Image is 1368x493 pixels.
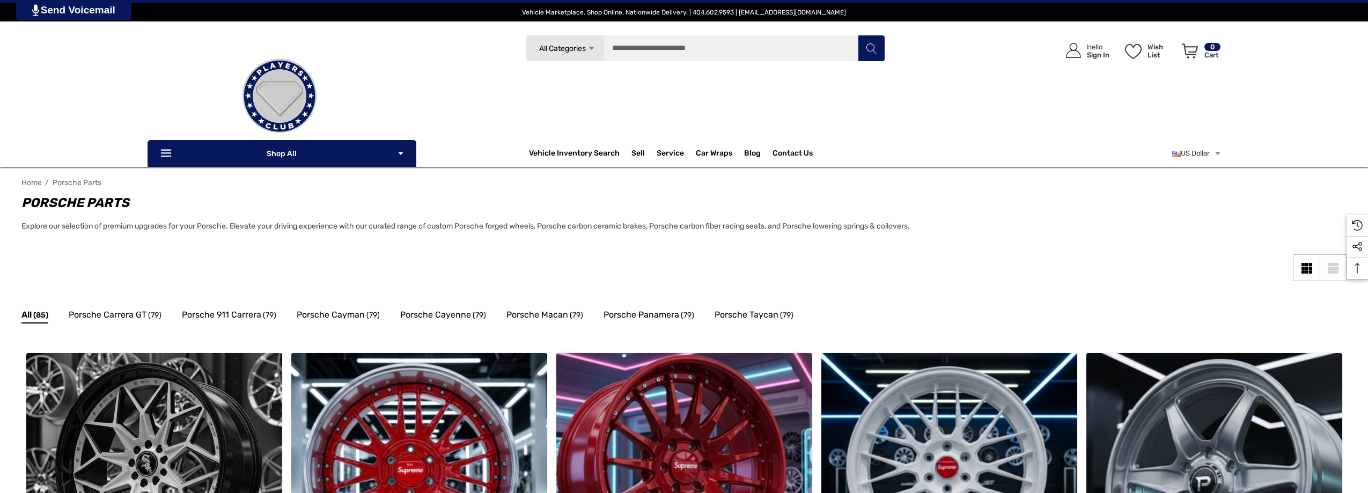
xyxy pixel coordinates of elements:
[182,308,261,322] span: Porsche 911 Carrera
[32,4,39,16] img: PjwhLS0gR2VuZXJhdG9yOiBHcmF2aXQuaW8gLS0+PHN2ZyB4bWxucz0iaHR0cDovL3d3dy53My5vcmcvMjAwMC9zdmciIHhtb...
[263,308,276,322] span: (79)
[681,308,694,322] span: (79)
[715,308,778,322] span: Porsche Taycan
[744,149,761,160] a: Blog
[522,9,846,16] span: Vehicle Marketplace. Shop Online. Nationwide Delivery. | 404.602.9593 | [EMAIL_ADDRESS][DOMAIN_NAME]
[526,35,604,62] a: All Categories Icon Arrow Down Icon Arrow Up
[1125,44,1142,59] svg: Wish List
[858,35,885,62] button: Search
[604,308,694,325] a: Button Go To Sub Category Porsche Panamera
[529,149,620,160] a: Vehicle Inventory Search
[69,308,146,322] span: Porsche Carrera GT
[148,308,161,322] span: (79)
[473,308,486,322] span: (79)
[297,308,380,325] a: Button Go To Sub Category Porsche Cayman
[226,42,333,150] img: Players Club | Cars For Sale
[1352,241,1363,252] svg: Social Media
[297,308,365,322] span: Porsche Cayman
[1204,43,1220,51] p: 0
[1054,32,1115,69] a: Sign in
[397,150,404,157] svg: Icon Arrow Down
[1352,220,1363,231] svg: Recently Viewed
[1204,51,1220,59] p: Cart
[21,219,1170,234] p: Explore our selection of premium upgrades for your Porsche. Elevate your driving experience with ...
[715,308,793,325] a: Button Go To Sub Category Porsche Taycan
[33,308,48,322] span: (85)
[773,149,813,160] a: Contact Us
[159,148,175,160] svg: Icon Line
[696,143,744,164] a: Car Wraps
[21,308,32,322] span: All
[148,140,416,167] p: Shop All
[657,149,684,160] a: Service
[53,178,101,187] a: Porsche Parts
[780,308,793,322] span: (79)
[21,173,1347,192] nav: Breadcrumb
[1182,43,1198,58] svg: Review Your Cart
[1172,143,1222,164] a: USD
[366,308,380,322] span: (79)
[539,44,585,53] span: All Categories
[570,308,583,322] span: (79)
[1177,32,1222,74] a: Cart with 0 items
[21,178,42,187] a: Home
[506,308,568,322] span: Porsche Macan
[604,308,679,322] span: Porsche Panamera
[1087,43,1109,51] p: Hello
[631,149,645,160] span: Sell
[587,45,595,53] svg: Icon Arrow Down
[1293,254,1320,281] a: Grid View
[631,143,657,164] a: Sell
[1087,51,1109,59] p: Sign In
[696,149,732,160] span: Car Wraps
[1320,254,1347,281] a: List View
[1066,43,1081,58] svg: Icon User Account
[69,308,161,325] a: Button Go To Sub Category Porsche Carrera GT
[1148,43,1176,59] p: Wish List
[21,193,1170,212] h1: Porsche Parts
[506,308,583,325] a: Button Go To Sub Category Porsche Macan
[400,308,471,322] span: Porsche Cayenne
[400,308,486,325] a: Button Go To Sub Category Porsche Cayenne
[1120,32,1177,69] a: Wish List Wish List
[182,308,276,325] a: Button Go To Sub Category Porsche 911 Carrera
[1347,263,1368,274] svg: Top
